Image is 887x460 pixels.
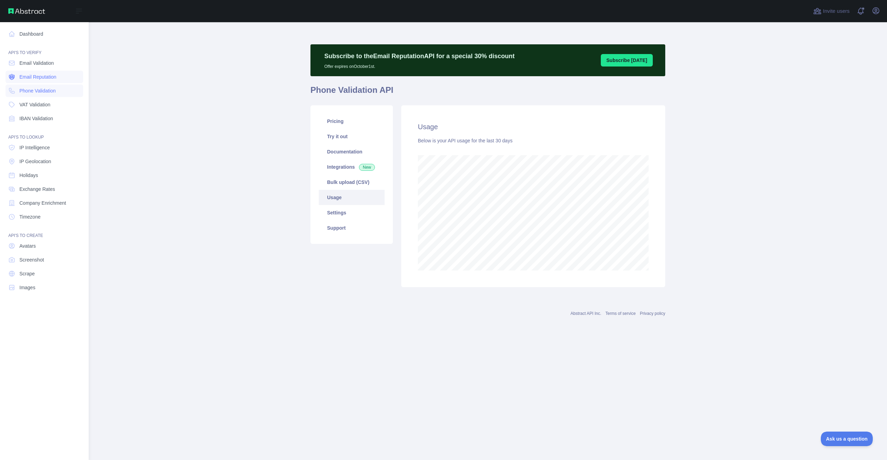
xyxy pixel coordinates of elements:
span: Exchange Rates [19,186,55,193]
iframe: Toggle Customer Support [821,432,873,446]
h1: Phone Validation API [310,85,665,101]
span: IBAN Validation [19,115,53,122]
a: Abstract API Inc. [571,311,601,316]
a: Email Validation [6,57,83,69]
button: Subscribe [DATE] [601,54,653,67]
a: Bulk upload (CSV) [319,175,385,190]
span: Phone Validation [19,87,56,94]
p: Subscribe to the Email Reputation API for a special 30 % discount [324,51,515,61]
a: Screenshot [6,254,83,266]
a: Documentation [319,144,385,159]
span: IP Geolocation [19,158,51,165]
span: Invite users [823,7,850,15]
a: Support [319,220,385,236]
span: Images [19,284,35,291]
a: Company Enrichment [6,197,83,209]
a: Exchange Rates [6,183,83,195]
p: Offer expires on October 1st. [324,61,515,69]
span: Avatars [19,242,36,249]
span: Holidays [19,172,38,179]
span: IP Intelligence [19,144,50,151]
a: Integrations New [319,159,385,175]
span: Screenshot [19,256,44,263]
button: Invite users [812,6,851,17]
div: API'S TO VERIFY [6,42,83,55]
a: Privacy policy [640,311,665,316]
a: Holidays [6,169,83,182]
span: Scrape [19,270,35,277]
span: Company Enrichment [19,200,66,206]
div: Below is your API usage for the last 30 days [418,137,649,144]
a: IP Intelligence [6,141,83,154]
a: Try it out [319,129,385,144]
a: Scrape [6,267,83,280]
a: Email Reputation [6,71,83,83]
a: Images [6,281,83,294]
div: API'S TO LOOKUP [6,126,83,140]
a: VAT Validation [6,98,83,111]
a: Timezone [6,211,83,223]
a: IBAN Validation [6,112,83,125]
span: Timezone [19,213,41,220]
h2: Usage [418,122,649,132]
a: Terms of service [605,311,635,316]
a: Dashboard [6,28,83,40]
span: New [359,164,375,171]
a: Settings [319,205,385,220]
span: Email Validation [19,60,54,67]
a: Usage [319,190,385,205]
a: Avatars [6,240,83,252]
span: Email Reputation [19,73,56,80]
div: API'S TO CREATE [6,224,83,238]
a: Phone Validation [6,85,83,97]
img: Abstract API [8,8,45,14]
a: IP Geolocation [6,155,83,168]
a: Pricing [319,114,385,129]
span: VAT Validation [19,101,50,108]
